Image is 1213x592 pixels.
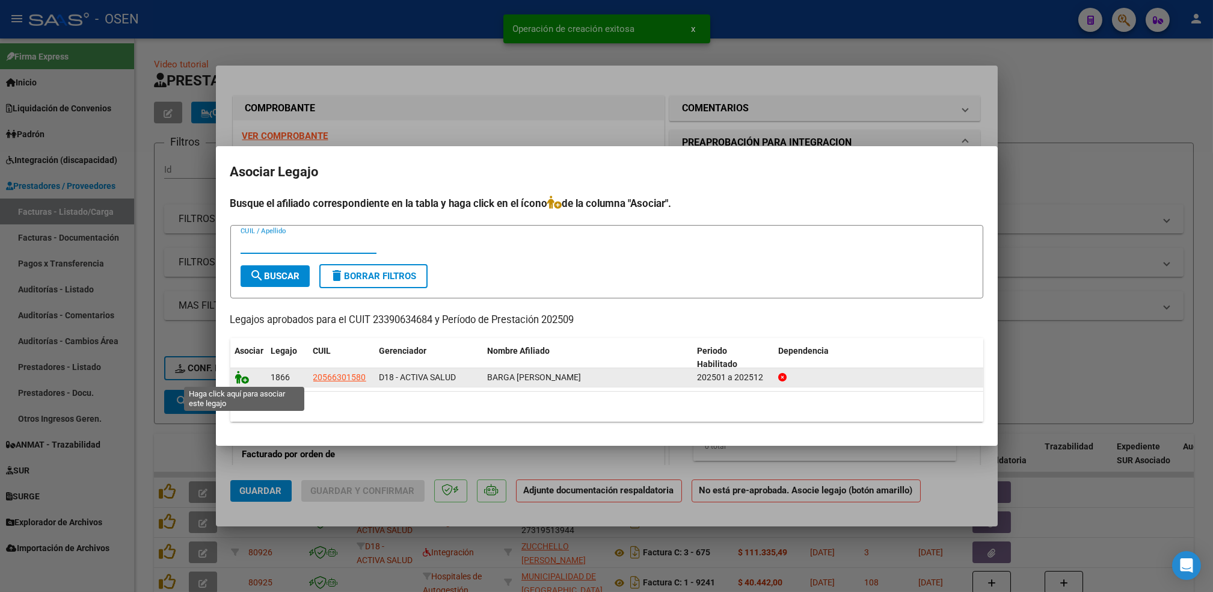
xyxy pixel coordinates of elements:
span: 20566301580 [313,372,366,382]
span: Borrar Filtros [330,271,417,282]
button: Buscar [241,265,310,287]
div: 202501 a 202512 [697,371,769,384]
span: Dependencia [778,346,829,356]
datatable-header-cell: Legajo [266,338,309,378]
datatable-header-cell: Periodo Habilitado [692,338,773,378]
mat-icon: search [250,268,265,283]
datatable-header-cell: Dependencia [773,338,983,378]
span: CUIL [313,346,331,356]
span: Periodo Habilitado [697,346,737,369]
p: Legajos aprobados para el CUIT 23390634684 y Período de Prestación 202509 [230,313,983,328]
div: 1 registros [230,392,983,422]
h4: Busque el afiliado correspondiente en la tabla y haga click en el ícono de la columna "Asociar". [230,196,983,211]
datatable-header-cell: Asociar [230,338,266,378]
datatable-header-cell: CUIL [309,338,375,378]
h2: Asociar Legajo [230,161,983,183]
span: Gerenciador [379,346,427,356]
span: Legajo [271,346,298,356]
span: 1866 [271,372,290,382]
datatable-header-cell: Nombre Afiliado [483,338,693,378]
span: Nombre Afiliado [488,346,550,356]
span: Buscar [250,271,300,282]
datatable-header-cell: Gerenciador [375,338,483,378]
span: Asociar [235,346,264,356]
span: D18 - ACTIVA SALUD [379,372,456,382]
span: BARGA TIMOTEO DEMIAN [488,372,582,382]
button: Borrar Filtros [319,264,428,288]
div: Open Intercom Messenger [1172,551,1201,580]
mat-icon: delete [330,268,345,283]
